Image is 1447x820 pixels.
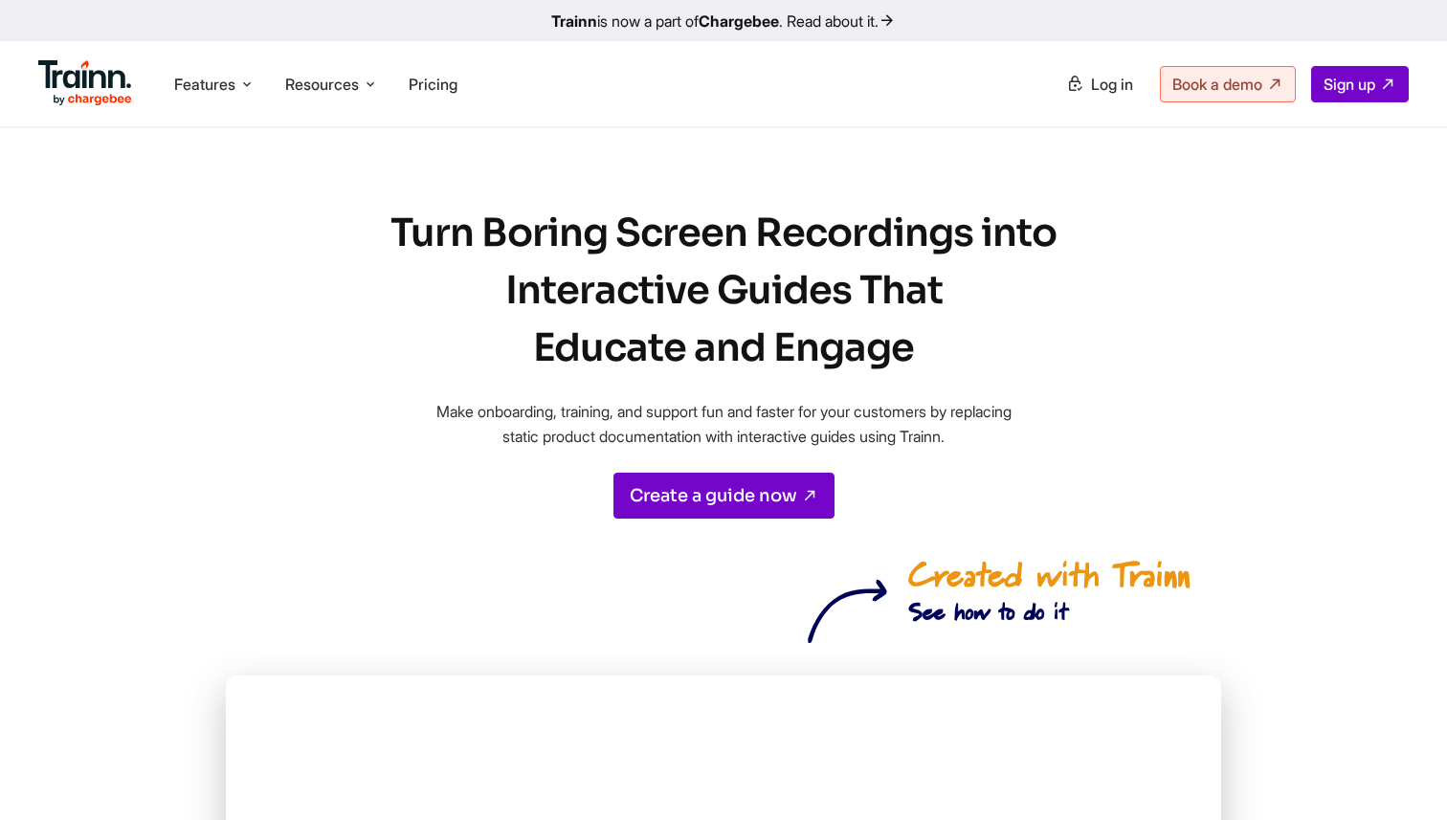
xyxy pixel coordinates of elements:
span: Features [174,74,235,95]
span: Sign up [1324,75,1375,94]
h1: Turn Boring Screen Recordings into Interactive Guides That Educate and Engage [350,205,1097,377]
img: created_by_trainn | Interactive guides by trainn [808,549,1191,645]
span: Resources [285,74,359,95]
a: Sign up [1311,66,1409,102]
a: Log in [1055,67,1145,101]
img: Trainn Logo [38,60,132,106]
a: Create a guide now [613,473,835,519]
a: Pricing [409,75,457,94]
b: Trainn [551,11,597,31]
iframe: Chat Widget [1351,728,1447,820]
p: Make onboarding, training, and support fun and faster for your customers by replacing static prod... [417,400,1030,449]
a: Book a demo [1160,66,1296,102]
span: Log in [1091,75,1133,94]
b: Chargebee [699,11,779,31]
span: Book a demo [1172,75,1262,94]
